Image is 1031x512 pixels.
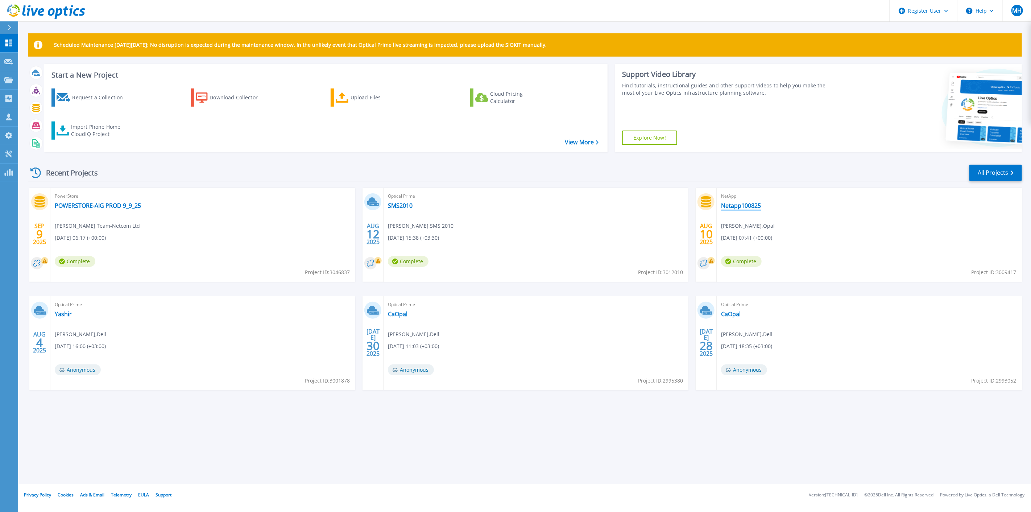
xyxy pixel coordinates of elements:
[638,377,683,385] span: Project ID: 2995380
[366,329,380,356] div: [DATE] 2025
[305,268,350,276] span: Project ID: 3046837
[699,329,713,356] div: [DATE] 2025
[388,330,439,338] span: [PERSON_NAME] , Dell
[699,221,713,247] div: AUG 2025
[138,492,149,498] a: EULA
[721,256,762,267] span: Complete
[367,231,380,237] span: 12
[721,301,1017,309] span: Optical Prime
[33,329,46,356] div: AUG 2025
[622,131,677,145] a: Explore Now!
[51,88,132,107] a: Request a Collection
[36,339,43,346] span: 4
[721,330,773,338] span: [PERSON_NAME] , Dell
[36,231,43,237] span: 9
[721,364,767,375] span: Anonymous
[490,90,548,105] div: Cloud Pricing Calculator
[721,234,772,242] span: [DATE] 07:41 (+00:00)
[721,310,741,318] a: CaOpal
[71,123,128,138] div: Import Phone Home CloudIQ Project
[24,492,51,498] a: Privacy Policy
[388,202,413,209] a: SMS2010
[565,139,599,146] a: View More
[366,221,380,247] div: AUG 2025
[388,222,454,230] span: [PERSON_NAME] , SMS 2010
[210,90,268,105] div: Download Collector
[388,310,407,318] a: CaOpal
[388,256,428,267] span: Complete
[55,364,101,375] span: Anonymous
[622,82,833,96] div: Find tutorials, instructional guides and other support videos to help you make the most of your L...
[55,301,351,309] span: Optical Prime
[55,234,106,242] span: [DATE] 06:17 (+00:00)
[864,493,933,497] li: © 2025 Dell Inc. All Rights Reserved
[191,88,272,107] a: Download Collector
[72,90,130,105] div: Request a Collection
[367,343,380,349] span: 30
[470,88,551,107] a: Cloud Pricing Calculator
[721,202,761,209] a: Netapp100825
[33,221,46,247] div: SEP 2025
[54,42,547,48] p: Scheduled Maintenance [DATE][DATE]: No disruption is expected during the maintenance window. In t...
[331,88,411,107] a: Upload Files
[388,364,434,375] span: Anonymous
[55,192,351,200] span: PowerStore
[156,492,171,498] a: Support
[111,492,132,498] a: Telemetry
[969,165,1022,181] a: All Projects
[1012,8,1022,13] span: MH
[809,493,858,497] li: Version: [TECHNICAL_ID]
[972,377,1016,385] span: Project ID: 2993052
[388,192,684,200] span: Optical Prime
[305,377,350,385] span: Project ID: 3001878
[622,70,833,79] div: Support Video Library
[700,343,713,349] span: 28
[940,493,1024,497] li: Powered by Live Optics, a Dell Technology
[55,330,106,338] span: [PERSON_NAME] , Dell
[388,234,439,242] span: [DATE] 15:38 (+03:30)
[972,268,1016,276] span: Project ID: 3009417
[388,342,439,350] span: [DATE] 11:03 (+03:00)
[721,222,775,230] span: [PERSON_NAME] , Opal
[388,301,684,309] span: Optical Prime
[28,164,108,182] div: Recent Projects
[638,268,683,276] span: Project ID: 3012010
[55,222,140,230] span: [PERSON_NAME] , Team-Netcom Ltd
[721,192,1017,200] span: NetApp
[55,202,141,209] a: POWERSTORE-AIG PROD 9_9_25
[55,256,95,267] span: Complete
[721,342,772,350] span: [DATE] 18:35 (+03:00)
[80,492,104,498] a: Ads & Email
[55,310,72,318] a: Yashir
[700,231,713,237] span: 10
[351,90,409,105] div: Upload Files
[58,492,74,498] a: Cookies
[55,342,106,350] span: [DATE] 16:00 (+03:00)
[51,71,599,79] h3: Start a New Project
